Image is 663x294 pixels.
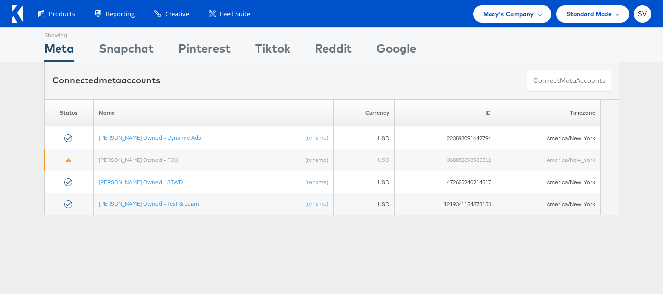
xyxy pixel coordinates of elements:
[496,171,601,193] td: America/New_York
[334,193,395,215] td: USD
[560,76,576,85] span: meta
[106,9,135,19] span: Reporting
[94,99,334,127] th: Name
[44,28,74,40] div: Showing
[376,40,416,62] div: Google
[99,200,199,207] a: [PERSON_NAME] Owned - Test & Learn
[395,171,496,193] td: 472625240214517
[395,193,496,215] td: 1219341154873153
[255,40,290,62] div: Tiktok
[99,134,201,141] a: [PERSON_NAME] Owned - Dynamic Ads
[305,178,328,187] a: (rename)
[220,9,250,19] span: Feed Suite
[395,149,496,171] td: 368852893985312
[305,200,328,208] a: (rename)
[638,11,647,17] span: SV
[305,156,328,164] a: (rename)
[44,40,74,62] div: Meta
[165,9,189,19] span: Creative
[334,171,395,193] td: USD
[566,9,612,19] span: Standard Mode
[315,40,352,62] div: Reddit
[496,99,601,127] th: Timezone
[49,9,75,19] span: Products
[496,193,601,215] td: America/New_York
[527,70,611,92] button: ConnectmetaAccounts
[496,149,601,171] td: America/New_York
[99,156,178,163] a: [PERSON_NAME] Owned - FOB
[395,127,496,149] td: 223898091642794
[99,75,121,86] span: meta
[99,40,154,62] div: Snapchat
[483,9,534,19] span: Macy's Company
[334,127,395,149] td: USD
[496,127,601,149] td: America/New_York
[334,99,395,127] th: Currency
[178,40,231,62] div: Pinterest
[52,74,160,87] div: Connected accounts
[305,134,328,142] a: (rename)
[99,178,183,186] a: [PERSON_NAME] Owned - STWD
[334,149,395,171] td: USD
[395,99,496,127] th: ID
[44,99,94,127] th: Status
